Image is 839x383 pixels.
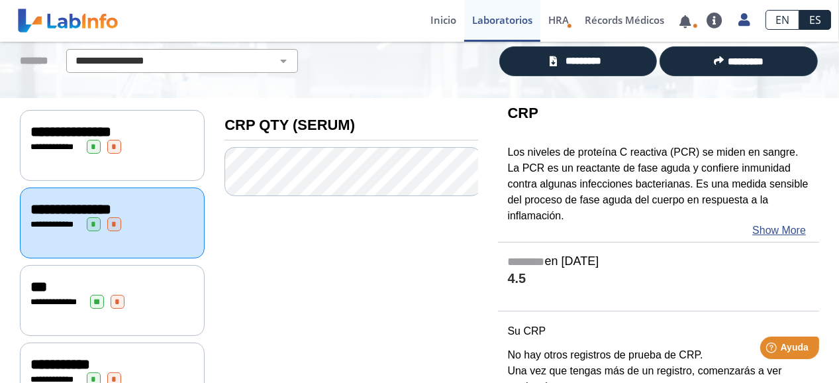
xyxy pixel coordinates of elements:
[765,10,799,30] a: EN
[548,13,569,27] span: HRA
[721,331,824,368] iframe: Help widget launcher
[508,323,809,339] p: Su CRP
[508,105,538,121] b: CRP
[508,271,809,288] h4: 4.5
[799,10,831,30] a: ES
[508,144,809,224] p: Los niveles de proteína C reactiva (PCR) se miden en sangre. La PCR es un reactante de fase aguda...
[224,117,355,133] b: CRP QTY (SERUM)
[508,254,809,270] h5: en [DATE]
[752,223,806,239] a: Show More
